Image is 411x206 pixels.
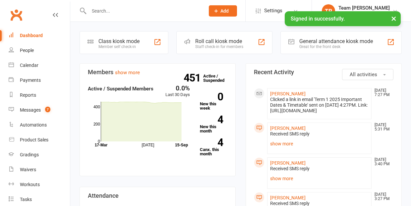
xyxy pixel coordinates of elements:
div: People [20,48,34,53]
button: × [388,11,400,26]
button: Add [209,5,237,17]
a: 4Canx. this month [200,138,227,156]
div: Great for the front desk [299,44,373,49]
a: show more [270,174,369,183]
h3: Members [88,69,227,76]
div: Reports [20,92,36,98]
div: Clicked a link in email 'Term 1 2025 Important Dates & Timetable' sent on [DATE] 4:27PM. Link: [U... [270,97,369,114]
time: [DATE] 3:27 PM [371,192,393,201]
time: [DATE] 7:27 PM [371,88,393,97]
a: Payments [9,73,70,88]
div: Last 30 Days [165,85,190,98]
span: 7 [45,107,50,112]
div: Gradings [20,152,39,157]
a: Automations [9,118,70,132]
div: TP [322,4,335,18]
strong: 4 [200,115,223,125]
div: Automations [20,122,47,128]
div: Product Sales [20,137,48,142]
div: Team [PERSON_NAME] [338,5,390,11]
h3: Attendance [88,192,227,199]
div: Staff check-in for members [195,44,243,49]
button: All activities [342,69,393,80]
a: 4New this month [200,116,227,133]
a: 0New this week [200,93,227,110]
a: show more [270,139,369,148]
a: Reports [9,88,70,103]
a: Waivers [9,162,70,177]
span: All activities [350,72,377,77]
a: Calendar [9,58,70,73]
div: 0.0% [165,85,190,91]
div: Payments [20,77,41,83]
a: Messages 7 [9,103,70,118]
a: Dashboard [9,28,70,43]
time: [DATE] 5:31 PM [371,123,393,131]
div: Dashboard [20,33,43,38]
div: Class kiosk mode [98,38,140,44]
div: General attendance kiosk mode [299,38,373,44]
a: [PERSON_NAME] [270,195,306,200]
a: 451Active / Suspended [203,69,232,87]
a: People [9,43,70,58]
a: [PERSON_NAME] [270,160,306,166]
div: Roll call kiosk mode [195,38,243,44]
strong: 451 [184,73,203,83]
a: show more [115,70,140,76]
h3: Recent Activity [254,69,393,76]
strong: 4 [200,137,223,147]
span: Add [220,8,229,14]
div: Team [PERSON_NAME] [338,11,390,17]
div: Tasks [20,197,32,202]
a: Workouts [9,177,70,192]
time: [DATE] 3:40 PM [371,158,393,166]
div: Messages [20,107,41,113]
a: [PERSON_NAME] [270,126,306,131]
div: Received SMS reply [270,131,369,137]
div: Received SMS reply [270,166,369,172]
div: Calendar [20,63,38,68]
div: Member self check-in [98,44,140,49]
a: [PERSON_NAME] [270,91,306,96]
strong: Active / Suspended Members [88,86,153,92]
a: Clubworx [8,7,25,23]
div: Workouts [20,182,40,187]
a: Gradings [9,147,70,162]
strong: 0 [200,92,223,102]
span: Signed in successfully. [291,16,345,22]
a: Product Sales [9,132,70,147]
input: Search... [87,6,200,16]
div: Waivers [20,167,36,172]
span: Settings [264,3,282,18]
